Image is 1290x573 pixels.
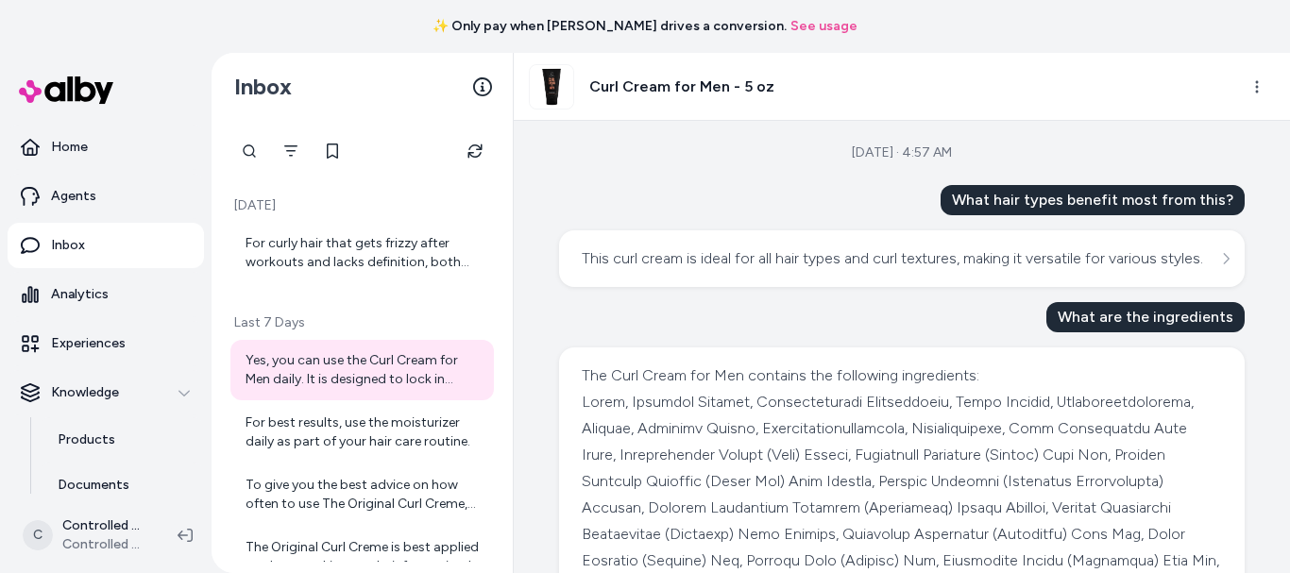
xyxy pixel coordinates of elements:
[230,402,494,463] a: For best results, use the moisturizer daily as part of your hair care routine.
[39,463,204,508] a: Documents
[230,223,494,283] a: For curly hair that gets frizzy after workouts and lacks definition, both the Original Curl Creme...
[530,65,573,109] img: CCForMen5oz_6e358a69-8fe9-41f0-812d-b88a0e80f657.jpg
[39,417,204,463] a: Products
[246,476,483,514] div: To give you the best advice on how often to use The Original Curl Creme, could you please tell me...
[246,234,483,272] div: For curly hair that gets frizzy after workouts and lacks definition, both the Original Curl Creme...
[230,340,494,400] a: Yes, you can use the Curl Cream for Men daily. It is designed to lock in humidity, add shine, pro...
[11,505,162,565] button: CControlled Chaos ShopifyControlled Chaos
[456,132,494,170] button: Refresh
[582,362,1222,389] div: The Curl Cream for Men contains the following ingredients:
[23,520,53,550] span: C
[433,17,787,36] span: ✨ Only pay when [PERSON_NAME] drives a conversion.
[51,383,119,402] p: Knowledge
[246,351,483,389] div: Yes, you can use the Curl Cream for Men daily. It is designed to lock in humidity, add shine, pro...
[582,245,1203,272] div: This curl cream is ideal for all hair types and curl textures, making it versatile for various st...
[246,413,483,451] div: For best results, use the moisturizer daily as part of your hair care routine.
[589,76,774,98] h3: Curl Cream for Men - 5 oz
[8,125,204,170] a: Home
[8,174,204,219] a: Agents
[51,138,88,157] p: Home
[941,185,1245,215] div: What hair types benefit most from this?
[58,430,115,449] p: Products
[234,73,292,101] h2: Inbox
[8,223,204,268] a: Inbox
[58,476,129,495] p: Documents
[8,321,204,366] a: Experiences
[51,334,126,353] p: Experiences
[230,196,494,215] p: [DATE]
[51,236,85,255] p: Inbox
[8,370,204,415] button: Knowledge
[62,535,147,554] span: Controlled Chaos
[19,76,113,104] img: alby Logo
[790,17,857,36] a: See usage
[51,285,109,304] p: Analytics
[230,464,494,525] a: To give you the best advice on how often to use The Original Curl Creme, could you please tell me...
[51,187,96,206] p: Agents
[1046,302,1245,332] div: What are the ingredients
[230,313,494,332] p: Last 7 Days
[1214,247,1237,270] button: See more
[62,516,147,535] p: Controlled Chaos Shopify
[272,132,310,170] button: Filter
[852,143,952,162] div: [DATE] · 4:57 AM
[8,272,204,317] a: Analytics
